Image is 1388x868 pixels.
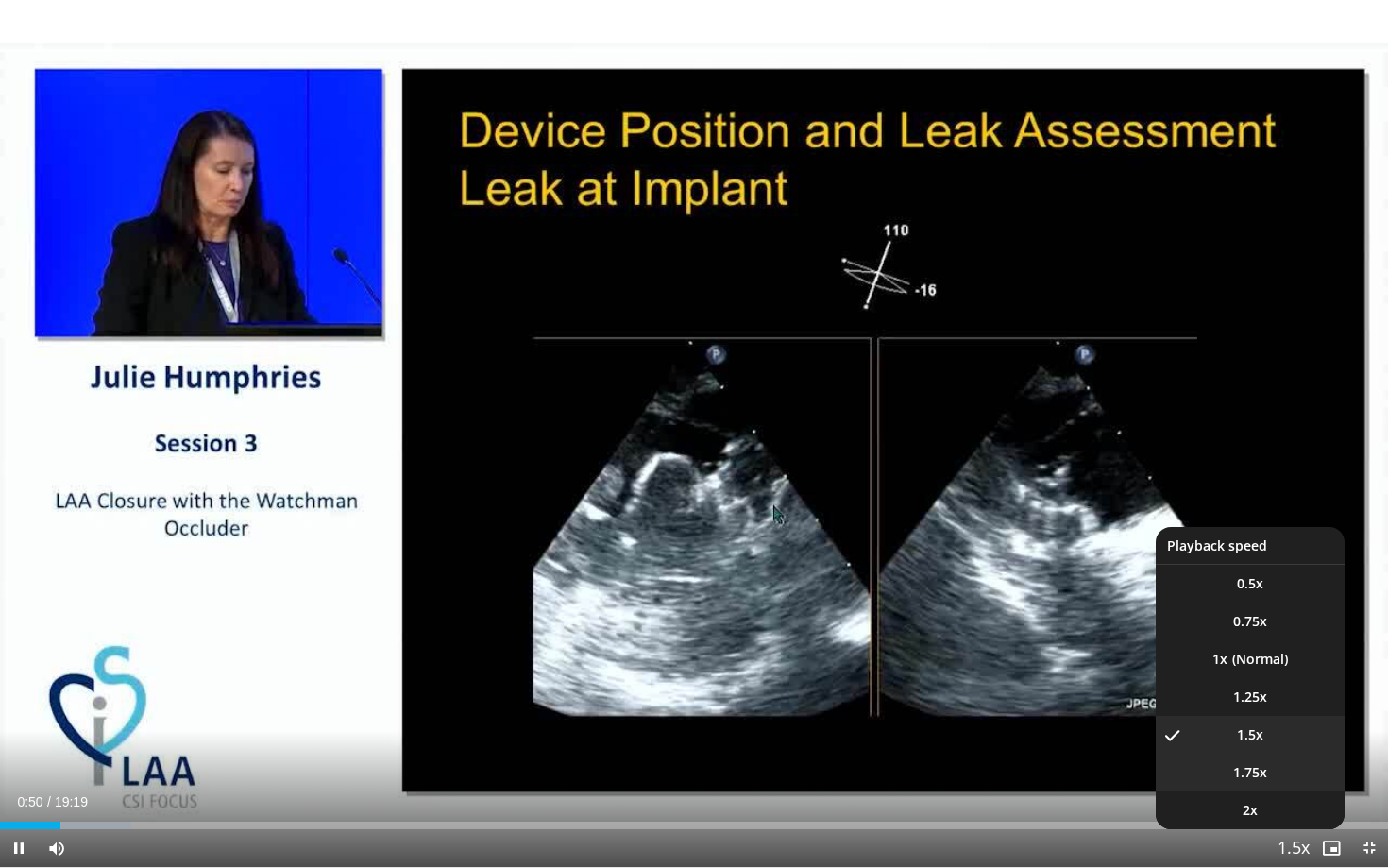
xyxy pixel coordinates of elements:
span: 0.75x [1233,612,1267,631]
span: 0:50 [17,794,42,809]
span: 0.5x [1237,574,1263,593]
span: 1.25x [1233,688,1267,706]
span: 1x [1212,650,1227,669]
span: / [47,794,51,809]
span: 19:19 [55,794,88,809]
span: 2x [1243,801,1258,820]
span: 1.75x [1233,763,1267,782]
button: Playback Rate [1275,829,1312,867]
button: Mute [38,829,76,867]
span: 1.5x [1237,725,1263,744]
button: Enable picture-in-picture mode [1312,829,1350,867]
button: Exit Fullscreen [1350,829,1388,867]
